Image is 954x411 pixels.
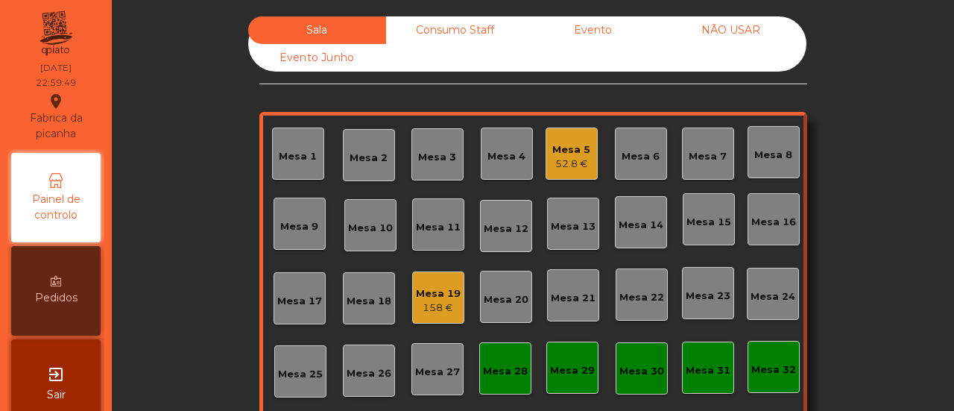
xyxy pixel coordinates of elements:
[347,366,391,381] div: Mesa 26
[619,218,663,233] div: Mesa 14
[751,215,796,230] div: Mesa 16
[36,76,76,90] div: 22:59:49
[15,192,97,223] span: Painel de controlo
[418,150,456,165] div: Mesa 3
[751,363,796,377] div: Mesa 32
[47,365,65,383] i: exit_to_app
[47,387,66,403] span: Sair
[483,364,528,379] div: Mesa 28
[280,219,318,234] div: Mesa 9
[415,365,460,380] div: Mesa 27
[622,149,660,164] div: Mesa 6
[35,290,78,306] span: Pedidos
[278,367,323,382] div: Mesa 25
[552,157,590,172] div: 52.8 €
[754,148,792,163] div: Mesa 8
[37,7,74,60] img: qpiato
[552,142,590,157] div: Mesa 5
[550,363,595,378] div: Mesa 29
[416,220,461,235] div: Mesa 11
[551,291,596,306] div: Mesa 21
[686,215,731,230] div: Mesa 15
[47,92,65,110] i: location_on
[524,16,662,44] div: Evento
[277,294,322,309] div: Mesa 17
[248,16,386,44] div: Sala
[686,289,730,304] div: Mesa 23
[350,151,388,166] div: Mesa 2
[348,221,393,236] div: Mesa 10
[248,44,386,72] div: Evento Junho
[487,149,525,164] div: Mesa 4
[484,292,528,307] div: Mesa 20
[416,286,461,301] div: Mesa 19
[347,294,391,309] div: Mesa 18
[619,290,664,305] div: Mesa 22
[12,92,100,142] div: Fabrica da picanha
[686,363,730,378] div: Mesa 31
[662,16,800,44] div: NÃO USAR
[551,219,596,234] div: Mesa 13
[279,149,317,164] div: Mesa 1
[751,289,795,304] div: Mesa 24
[416,301,461,316] div: 158 €
[484,222,528,236] div: Mesa 12
[619,364,664,379] div: Mesa 30
[386,16,524,44] div: Consumo Staff
[689,149,727,164] div: Mesa 7
[40,61,72,75] div: [DATE]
